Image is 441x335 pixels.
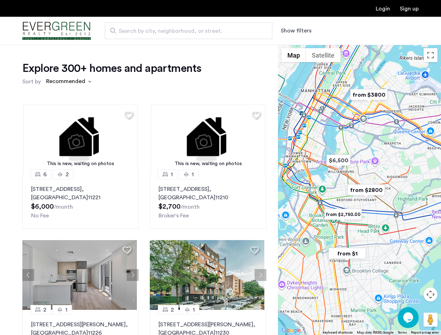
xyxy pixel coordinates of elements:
div: Recommended [45,77,85,87]
button: Previous apartment [150,269,162,281]
span: Broker's Fee [159,213,189,218]
img: 3_638313384672223653.jpeg [150,240,264,310]
a: 62[STREET_ADDRESS], [GEOGRAPHIC_DATA]11221No Fee [22,174,139,229]
a: Report a map error [411,330,439,335]
div: from $2,750.00 [322,207,365,222]
a: Open this area in Google Maps (opens a new window) [280,326,303,335]
input: Apartment Search [105,22,272,39]
span: 2 [43,306,46,314]
span: 2 [171,306,174,314]
a: 11[STREET_ADDRESS], [GEOGRAPHIC_DATA]11210Broker's Fee [150,174,266,229]
label: Sort by [22,77,41,86]
button: Toggle fullscreen view [424,48,438,62]
img: 1.gif [151,105,265,174]
button: Show or hide filters [281,27,311,35]
span: 1 [171,170,173,179]
a: Terms (opens in new tab) [398,330,407,335]
h1: Explore 300+ homes and apartments [22,61,201,75]
p: [STREET_ADDRESS] 11221 [31,185,130,202]
img: logo [22,18,91,44]
span: $6,000 [31,203,54,210]
button: Show street map [281,48,306,62]
button: Next apartment [127,269,139,281]
button: Map camera controls [424,288,438,301]
div: This is new, waiting on photos [27,160,134,167]
ng-select: sort-apartment [43,75,95,88]
img: 66a1adb6-6608-43dd-a245-dc7333f8b390_638824126198252652.jpeg [22,240,137,310]
a: Registration [400,6,419,12]
img: 1.gif [23,105,138,174]
img: Google [280,326,303,335]
div: This is new, waiting on photos [154,160,262,167]
span: 1 [65,306,67,314]
button: Drag Pegman onto the map to open Street View [424,313,438,327]
button: Previous apartment [22,269,34,281]
span: No Fee [31,213,49,218]
iframe: chat widget [398,307,420,328]
sub: /month [181,204,200,210]
div: from $1 [326,246,369,261]
a: Cazamio Logo [22,18,91,44]
p: [STREET_ADDRESS] 11210 [159,185,257,202]
div: from $3800 [347,87,390,103]
div: $6,500 [324,152,353,168]
span: Map data ©2025 Google [357,331,394,334]
span: 2 [66,170,69,179]
button: Next apartment [255,269,266,281]
button: Keyboard shortcuts [323,330,353,335]
span: $2,700 [159,203,181,210]
a: This is new, waiting on photos [151,105,265,174]
a: Login [376,6,390,12]
a: This is new, waiting on photos [23,105,138,174]
span: 1 [192,170,194,179]
span: Search by city, neighborhood, or street. [119,27,253,35]
button: Show satellite imagery [306,48,340,62]
span: 1 [193,306,195,314]
div: from $2800 [345,182,388,198]
sub: /month [54,204,73,210]
span: 6 [43,170,47,179]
